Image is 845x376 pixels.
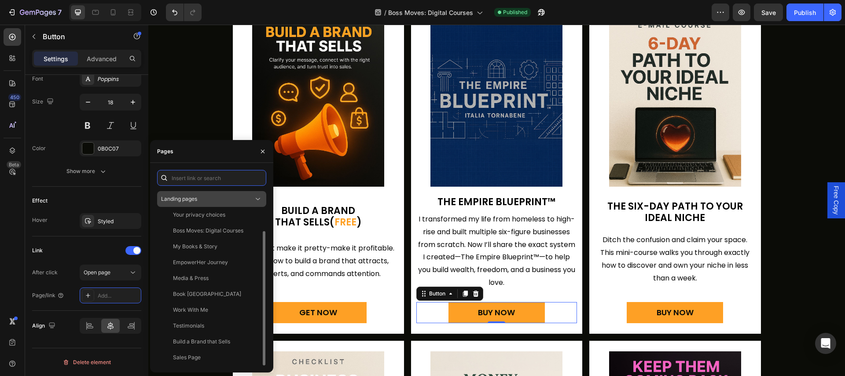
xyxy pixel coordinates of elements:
div: Poppins [98,75,139,83]
span: Landing pages [161,195,197,202]
div: Font [32,75,43,83]
span: Open page [84,269,110,276]
p: 7 [58,7,62,18]
div: Size [32,96,55,108]
span: ) [208,191,213,204]
div: Effect [32,197,48,205]
div: Align [32,320,57,332]
span: Boss Moves: Digital Courses [388,8,473,17]
button: Save [754,4,783,21]
div: After click [32,269,58,276]
a: GET NOW [122,277,218,299]
span: The Six-Day Path to Your Ideal Niche [459,175,595,200]
button: Show more [32,163,141,179]
div: Page/link [32,291,64,299]
button: Delete element [32,355,141,369]
input: Insert link or search [157,170,266,186]
div: Undo/Redo [166,4,202,21]
div: Link [32,247,43,254]
span: Save [761,9,776,16]
div: Styled [98,217,139,225]
div: Color [32,144,46,152]
span: Free Copy [683,161,692,190]
div: Your privacy choices [173,211,225,219]
div: My Books & Story [173,243,217,251]
span: Don't just make it pretty-make it profitable. Learn how to build a brand that attracts, converts,... [94,218,246,254]
button: Open page [80,265,141,280]
div: Publish [794,8,816,17]
p: GET NOW [151,281,189,295]
div: Show more [66,167,107,176]
a: BUY now [478,277,575,299]
span: ( [181,191,186,204]
span: Build a Brand [133,179,207,193]
div: Sales Page [173,354,201,361]
span: / [384,8,386,17]
span: FREE [186,191,208,204]
p: BUY now [508,281,545,295]
div: Build a Brand that Sells [173,338,230,346]
p: BUY now [330,281,367,295]
p: Button [43,31,118,42]
div: Button [279,265,299,273]
div: Boss Moves: Digital Courses [173,227,243,235]
div: Testimonials [173,322,204,330]
div: Hover [32,216,48,224]
div: Beta [7,161,21,168]
button: Landing pages [157,191,266,207]
span: The Empire Blueprint™ [289,170,408,184]
p: Settings [44,54,68,63]
div: 450 [8,94,21,101]
button: Publish [786,4,823,21]
div: EmpowerHer Journey [173,258,228,266]
div: Delete element [62,357,111,368]
button: 7 [4,4,66,21]
iframe: Design area [148,25,845,376]
div: Add... [98,292,139,300]
div: 0B0C07 [98,145,139,153]
div: Open Intercom Messenger [815,333,836,354]
span: Published [503,8,527,16]
span: Ditch the confusion and claim your space. This mini-course walks you through exactly how to disco... [452,210,601,258]
div: Media & Press [173,274,209,282]
span: That Sells [127,191,181,204]
button: <p>BUY now</p> [300,277,397,299]
div: Book [GEOGRAPHIC_DATA] [173,290,241,298]
p: Advanced [87,54,117,63]
span: I transformed my life from homeless to high-rise and built multiple six-figure businesses from sc... [270,189,427,263]
div: Pages [157,147,173,155]
div: Work With Me [173,306,208,314]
